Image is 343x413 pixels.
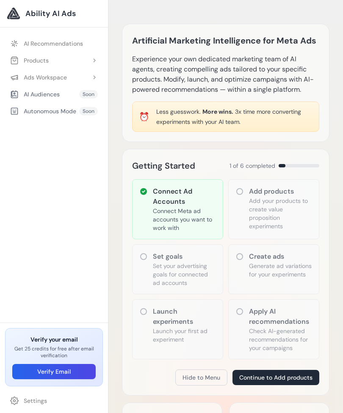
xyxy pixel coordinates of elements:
[249,252,312,262] h3: Create ads
[153,186,216,207] h3: Connect Ad Accounts
[202,108,233,115] span: More wins.
[10,56,49,65] div: Products
[230,161,275,170] span: 1 of 6 completed
[232,370,319,385] button: Continue to Add products
[249,306,312,327] h3: Apply AI recommendations
[249,186,312,197] h3: Add products
[5,393,103,408] a: Settings
[153,207,216,232] p: Connect Meta ad accounts you want to work with
[10,73,67,82] div: Ads Workspace
[7,7,101,20] a: Ability AI Ads
[25,8,76,19] span: Ability AI Ads
[12,364,96,379] button: Verify Email
[12,335,96,344] h3: Verify your email
[156,108,201,115] span: Less guesswork.
[139,111,149,123] div: ⏰
[79,90,98,98] span: Soon
[79,107,98,115] span: Soon
[132,34,316,47] h1: Artificial Marketing Intelligence for Meta Ads
[153,327,216,344] p: Launch your first ad experiment
[249,262,312,279] p: Generate ad variations for your experiments
[175,369,227,386] button: Hide to Menu
[153,262,216,287] p: Set your advertising goals for connected ad accounts
[5,70,103,85] button: Ads Workspace
[249,327,312,352] p: Check AI-generated recommendations for your campaigns
[153,306,216,327] h3: Launch experiments
[5,53,103,68] button: Products
[132,54,319,95] p: Experience your own dedicated marketing team of AI agents, creating compelling ads tailored to yo...
[5,36,103,51] a: AI Recommendations
[12,345,96,359] p: Get 25 credits for free after email verification
[10,90,60,98] div: AI Audiences
[132,159,195,172] h2: Getting Started
[10,107,76,115] div: Autonomous Mode
[249,197,312,230] p: Add your products to create value proposition experiments
[153,252,216,262] h3: Set goals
